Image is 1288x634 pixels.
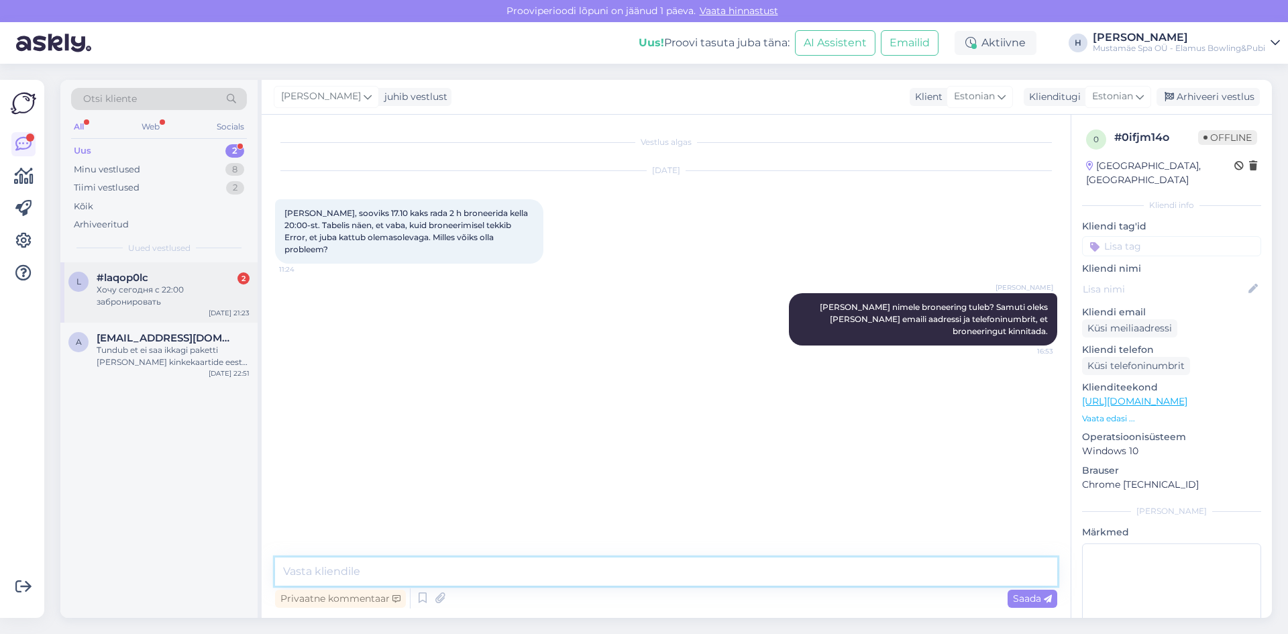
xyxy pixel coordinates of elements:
[1093,43,1265,54] div: Mustamäe Spa OÜ - Elamus Bowling&Pubi
[237,272,250,284] div: 2
[910,90,943,104] div: Klient
[1082,380,1261,394] p: Klienditeekond
[1093,134,1099,144] span: 0
[1086,159,1234,187] div: [GEOGRAPHIC_DATA], [GEOGRAPHIC_DATA]
[214,118,247,136] div: Socials
[1082,319,1177,337] div: Küsi meiliaadressi
[74,200,93,213] div: Kõik
[97,344,250,368] div: Tundub et ei saa ikkagi paketti [PERSON_NAME] kinkekaartide eest kui toitlustuse peab ette maksma...
[71,118,87,136] div: All
[1082,236,1261,256] input: Lisa tag
[639,35,790,51] div: Proovi tasuta juba täna:
[97,272,148,284] span: #laqop0lc
[881,30,938,56] button: Emailid
[1082,262,1261,276] p: Kliendi nimi
[1082,395,1187,407] a: [URL][DOMAIN_NAME]
[1082,505,1261,517] div: [PERSON_NAME]
[275,590,406,608] div: Privaatne kommentaar
[1082,444,1261,458] p: Windows 10
[97,284,250,308] div: Хочу сегодня с 22:00 забронировать
[225,163,244,176] div: 8
[128,242,191,254] span: Uued vestlused
[1082,343,1261,357] p: Kliendi telefon
[209,368,250,378] div: [DATE] 22:51
[83,92,137,106] span: Otsi kliente
[795,30,875,56] button: AI Assistent
[1198,130,1257,145] span: Offline
[1082,430,1261,444] p: Operatsioonisüsteem
[1069,34,1087,52] div: H
[281,89,361,104] span: [PERSON_NAME]
[76,276,81,286] span: l
[1013,592,1052,604] span: Saada
[1003,346,1053,356] span: 16:53
[226,181,244,195] div: 2
[74,218,129,231] div: Arhiveeritud
[74,144,91,158] div: Uus
[954,89,995,104] span: Estonian
[1093,32,1265,43] div: [PERSON_NAME]
[1082,219,1261,233] p: Kliendi tag'id
[284,208,530,254] span: [PERSON_NAME], sooviks 17.10 kaks rada 2 h broneerida kella 20:00-st. Tabelis näen, et vaba, kuid...
[1082,464,1261,478] p: Brauser
[275,136,1057,148] div: Vestlus algas
[1082,525,1261,539] p: Märkmed
[996,282,1053,293] span: [PERSON_NAME]
[74,163,140,176] div: Minu vestlused
[696,5,782,17] a: Vaata hinnastust
[1114,129,1198,146] div: # 0ifjm14o
[955,31,1036,55] div: Aktiivne
[225,144,244,158] div: 2
[1082,305,1261,319] p: Kliendi email
[1082,478,1261,492] p: Chrome [TECHNICAL_ID]
[379,90,447,104] div: juhib vestlust
[1083,282,1246,297] input: Lisa nimi
[11,91,36,116] img: Askly Logo
[1082,413,1261,425] p: Vaata edasi ...
[1082,199,1261,211] div: Kliendi info
[279,264,329,274] span: 11:24
[275,164,1057,176] div: [DATE]
[1092,89,1133,104] span: Estonian
[1157,88,1260,106] div: Arhiveeri vestlus
[209,308,250,318] div: [DATE] 21:23
[820,302,1050,336] span: [PERSON_NAME] nimele broneering tuleb? Samuti oleks [PERSON_NAME] emaili aadressi ja telefoninumb...
[97,332,236,344] span: andraisakar@gmail.com
[139,118,162,136] div: Web
[1024,90,1081,104] div: Klienditugi
[74,181,140,195] div: Tiimi vestlused
[1082,357,1190,375] div: Küsi telefoninumbrit
[639,36,664,49] b: Uus!
[1093,32,1280,54] a: [PERSON_NAME]Mustamäe Spa OÜ - Elamus Bowling&Pubi
[76,337,82,347] span: a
